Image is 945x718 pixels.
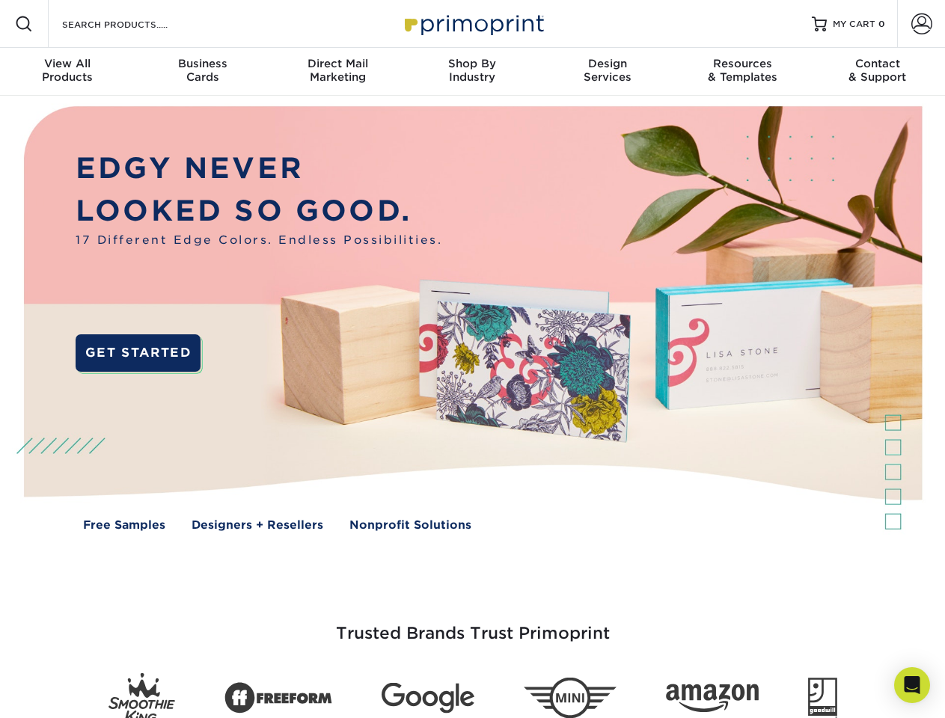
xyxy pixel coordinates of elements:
a: Resources& Templates [675,48,810,96]
a: Free Samples [83,517,165,534]
a: Contact& Support [810,48,945,96]
p: EDGY NEVER [76,147,442,190]
h3: Trusted Brands Trust Primoprint [35,588,911,661]
div: Cards [135,57,269,84]
a: DesignServices [540,48,675,96]
a: Nonprofit Solutions [349,517,471,534]
div: Open Intercom Messenger [894,667,930,703]
span: 17 Different Edge Colors. Endless Possibilities. [76,232,442,249]
a: GET STARTED [76,334,201,372]
img: Goodwill [808,678,837,718]
span: 0 [878,19,885,29]
img: Amazon [666,684,759,713]
a: Designers + Resellers [192,517,323,534]
div: & Support [810,57,945,84]
div: Industry [405,57,539,84]
span: Shop By [405,57,539,70]
a: BusinessCards [135,48,269,96]
div: & Templates [675,57,810,84]
iframe: Google Customer Reviews [4,672,127,713]
img: Google [382,683,474,714]
span: Business [135,57,269,70]
p: LOOKED SO GOOD. [76,190,442,233]
span: MY CART [833,18,875,31]
a: Shop ByIndustry [405,48,539,96]
span: Contact [810,57,945,70]
div: Marketing [270,57,405,84]
div: Services [540,57,675,84]
span: Direct Mail [270,57,405,70]
img: Primoprint [398,7,548,40]
span: Resources [675,57,810,70]
input: SEARCH PRODUCTS..... [61,15,207,33]
a: Direct MailMarketing [270,48,405,96]
span: Design [540,57,675,70]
